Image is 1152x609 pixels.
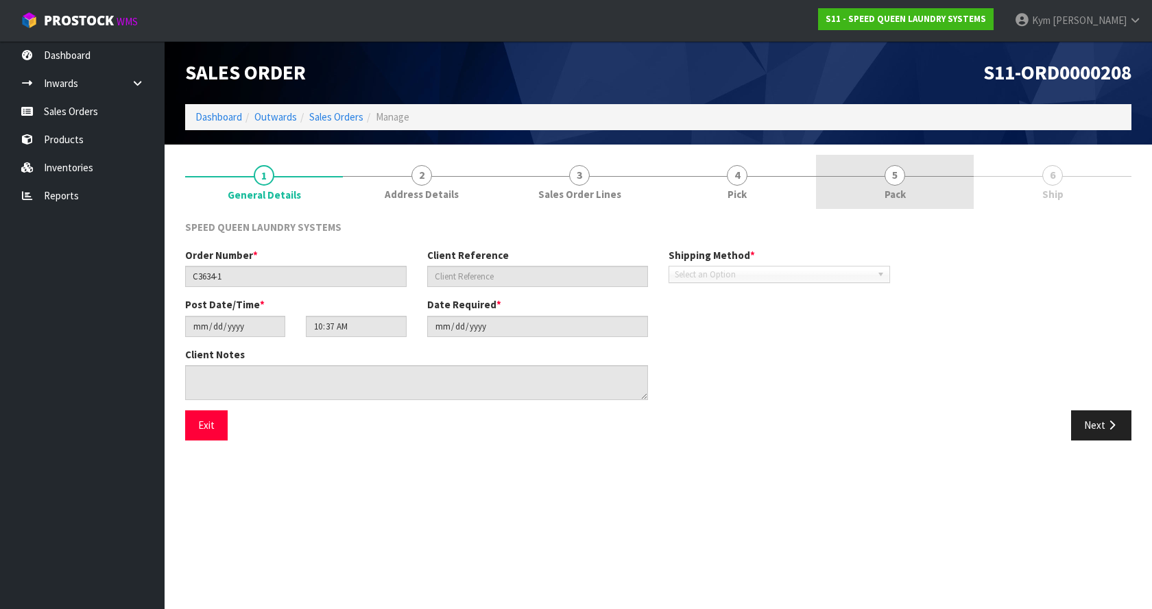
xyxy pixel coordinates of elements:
[385,187,459,201] span: Address Details
[427,297,501,312] label: Date Required
[569,165,590,186] span: 3
[427,248,509,262] label: Client Reference
[538,187,621,201] span: Sales Order Lines
[185,60,306,85] span: Sales Order
[185,347,245,362] label: Client Notes
[411,165,432,186] span: 2
[185,210,1131,451] span: General Details
[885,187,906,201] span: Pack
[826,13,986,25] strong: S11 - SPEED QUEEN LAUNDRY SYSTEMS
[1042,187,1064,201] span: Ship
[669,248,755,262] label: Shipping Method
[185,221,341,234] span: SPEED QUEEN LAUNDRY SYSTEMS
[228,188,301,202] span: General Details
[1071,410,1131,440] button: Next
[983,60,1131,85] span: S11-ORD0000208
[185,297,265,312] label: Post Date/Time
[1032,14,1051,27] span: Kym
[254,110,297,123] a: Outwards
[44,12,114,29] span: ProStock
[254,165,274,186] span: 1
[427,266,649,287] input: Client Reference
[309,110,363,123] a: Sales Orders
[1042,165,1063,186] span: 6
[185,410,228,440] button: Exit
[195,110,242,123] a: Dashboard
[117,15,138,28] small: WMS
[885,165,905,186] span: 5
[21,12,38,29] img: cube-alt.png
[376,110,409,123] span: Manage
[727,165,747,186] span: 4
[1053,14,1127,27] span: [PERSON_NAME]
[185,266,407,287] input: Order Number
[728,187,747,201] span: Pick
[675,266,872,283] span: Select an Option
[185,248,258,262] label: Order Number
